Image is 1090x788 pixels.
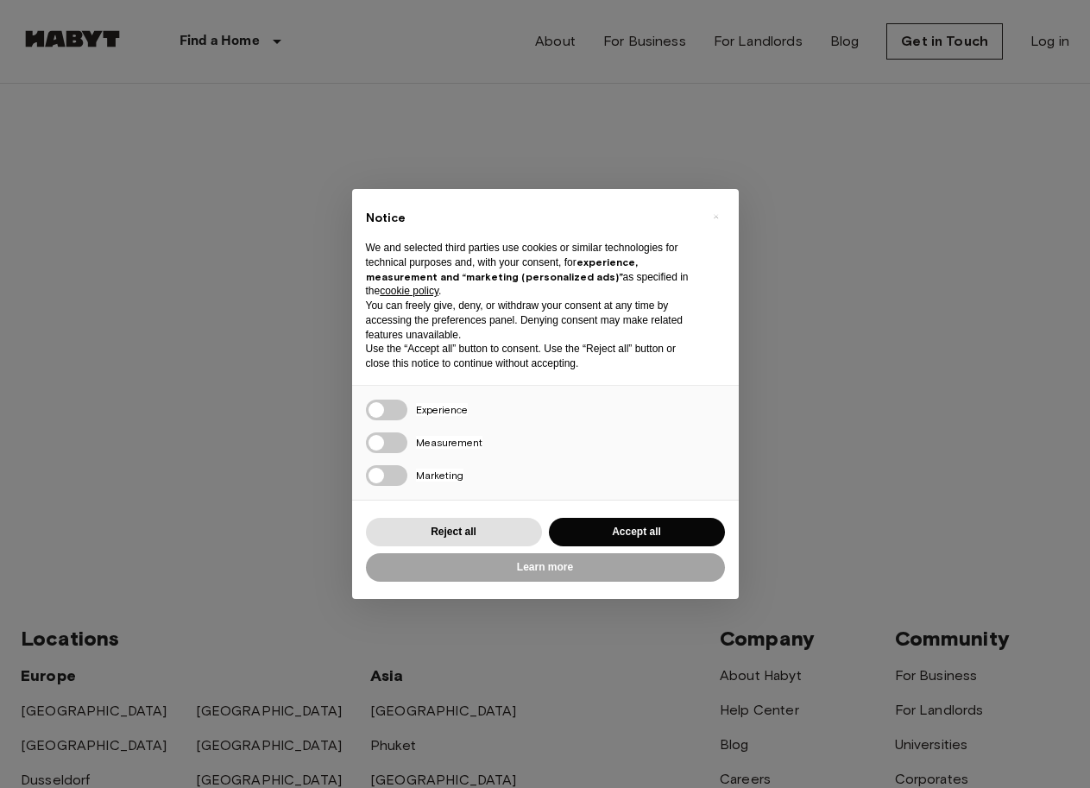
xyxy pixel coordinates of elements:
a: cookie policy [380,285,438,297]
span: Experience [416,403,468,416]
button: Close this notice [703,203,730,230]
button: Accept all [549,518,725,546]
button: Reject all [366,518,542,546]
button: Learn more [366,553,725,582]
span: × [713,206,719,227]
h2: Notice [366,210,697,227]
span: Measurement [416,436,482,449]
p: Use the “Accept all” button to consent. Use the “Reject all” button or close this notice to conti... [366,342,697,371]
p: We and selected third parties use cookies or similar technologies for technical purposes and, wit... [366,241,697,299]
p: You can freely give, deny, or withdraw your consent at any time by accessing the preferences pane... [366,299,697,342]
span: Marketing [416,469,463,482]
strong: experience, measurement and “marketing (personalized ads)” [366,255,638,283]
